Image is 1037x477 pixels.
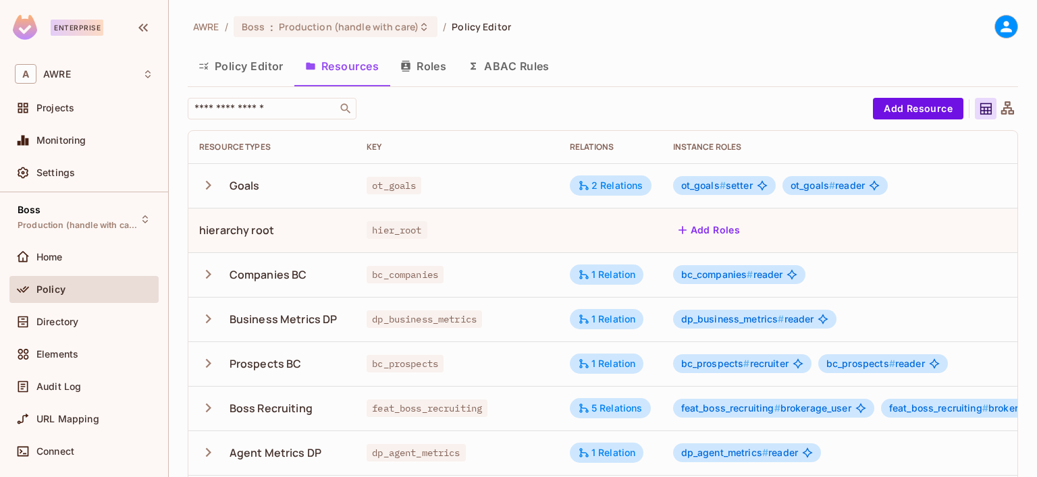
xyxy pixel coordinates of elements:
[15,64,36,84] span: A
[188,49,294,83] button: Policy Editor
[720,179,726,191] span: #
[681,358,789,369] span: recruiter
[578,269,636,281] div: 1 Relation
[681,180,753,191] span: setter
[36,167,75,178] span: Settings
[36,103,74,113] span: Projects
[673,219,746,241] button: Add Roles
[829,179,835,191] span: #
[230,445,321,460] div: Agent Metrics DP
[762,447,768,458] span: #
[570,142,652,152] div: Relations
[578,313,636,325] div: 1 Relation
[193,20,219,33] span: the active workspace
[681,269,753,280] span: bc_companies
[578,447,636,459] div: 1 Relation
[36,135,86,146] span: Monitoring
[681,447,798,458] span: reader
[791,180,865,191] span: reader
[230,356,302,371] div: Prospects BC
[367,399,487,417] span: feat_boss_recruiting
[889,358,895,369] span: #
[242,20,265,33] span: Boss
[18,204,41,215] span: Boss
[889,402,988,414] span: feat_boss_recruiting
[367,355,444,372] span: bc_prospects
[982,402,988,414] span: #
[36,414,99,424] span: URL Mapping
[230,401,313,416] div: Boss Recruiting
[681,269,783,280] span: reader
[791,179,835,191] span: ot_goals
[36,316,78,327] span: Directory
[43,69,71,80] span: Workspace: AWRE
[36,284,65,295] span: Policy
[452,20,511,33] span: Policy Editor
[18,220,139,231] span: Production (handle with care)
[36,252,63,262] span: Home
[230,267,307,282] div: Companies BC
[774,402,780,414] span: #
[13,15,37,40] img: SReyMgAAAABJRU5ErkJggg==
[826,358,895,369] span: bc_prospects
[225,20,228,33] li: /
[279,20,419,33] span: Production (handle with care)
[681,403,851,414] span: brokerage_user
[199,223,274,237] div: hierarchy root
[36,446,74,457] span: Connect
[367,221,427,239] span: hier_root
[367,310,482,328] span: dp_business_metrics
[367,444,465,461] span: dp_agent_metrics
[294,49,390,83] button: Resources
[367,266,444,283] span: bc_companies
[578,402,643,414] div: 5 Relations
[873,98,963,119] button: Add Resource
[443,20,446,33] li: /
[36,381,81,392] span: Audit Log
[457,49,560,83] button: ABAC Rules
[743,358,749,369] span: #
[269,22,274,32] span: :
[51,20,103,36] div: Enterprise
[367,142,548,152] div: Key
[681,402,780,414] span: feat_boss_recruiting
[681,179,726,191] span: ot_goals
[578,358,636,370] div: 1 Relation
[390,49,457,83] button: Roles
[367,177,421,194] span: ot_goals
[36,349,78,360] span: Elements
[747,269,753,280] span: #
[681,447,769,458] span: dp_agent_metrics
[230,178,260,193] div: Goals
[778,313,784,325] span: #
[199,142,345,152] div: Resource Types
[578,179,643,192] div: 2 Relations
[230,312,338,327] div: Business Metrics DP
[826,358,925,369] span: reader
[681,313,785,325] span: dp_business_metrics
[681,314,814,325] span: reader
[681,358,750,369] span: bc_prospects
